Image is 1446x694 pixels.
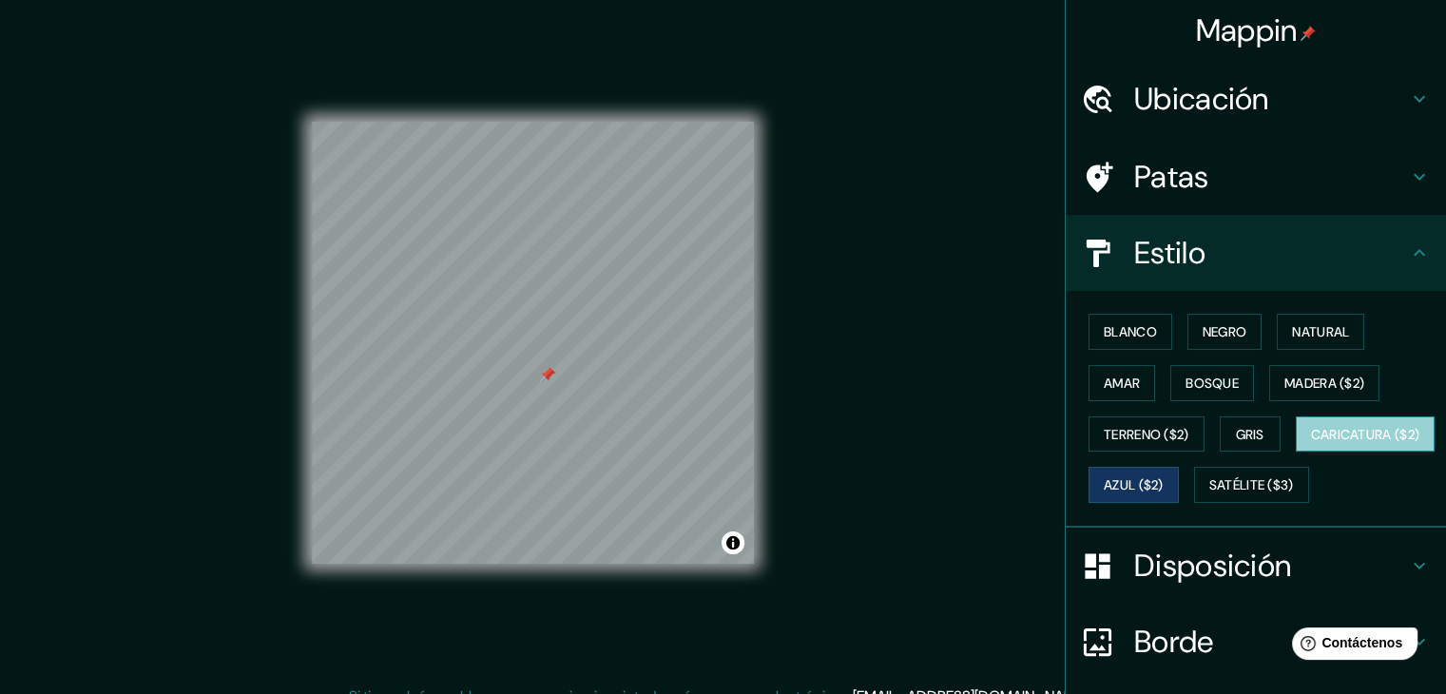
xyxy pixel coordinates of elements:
div: Borde [1066,604,1446,680]
button: Madera ($2) [1269,365,1379,401]
font: Blanco [1104,323,1157,340]
button: Azul ($2) [1089,467,1179,503]
font: Madera ($2) [1284,375,1364,392]
button: Negro [1187,314,1263,350]
canvas: Mapa [312,122,754,564]
button: Blanco [1089,314,1172,350]
div: Ubicación [1066,61,1446,137]
button: Terreno ($2) [1089,416,1205,453]
font: Amar [1104,375,1140,392]
font: Natural [1292,323,1349,340]
font: Disposición [1134,546,1291,586]
button: Satélite ($3) [1194,467,1309,503]
button: Caricatura ($2) [1296,416,1436,453]
div: Patas [1066,139,1446,215]
font: Terreno ($2) [1104,426,1189,443]
button: Amar [1089,365,1155,401]
iframe: Lanzador de widgets de ayuda [1277,620,1425,673]
button: Gris [1220,416,1281,453]
font: Estilo [1134,233,1205,273]
font: Borde [1134,622,1214,662]
button: Activar o desactivar atribución [722,531,744,554]
font: Ubicación [1134,79,1269,119]
font: Azul ($2) [1104,477,1164,494]
img: pin-icon.png [1301,26,1316,41]
button: Natural [1277,314,1364,350]
font: Satélite ($3) [1209,477,1294,494]
font: Caricatura ($2) [1311,426,1420,443]
font: Bosque [1186,375,1239,392]
font: Gris [1236,426,1264,443]
button: Bosque [1170,365,1254,401]
font: Patas [1134,157,1209,197]
div: Disposición [1066,528,1446,604]
div: Estilo [1066,215,1446,291]
font: Negro [1203,323,1247,340]
font: Mappin [1196,10,1298,50]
